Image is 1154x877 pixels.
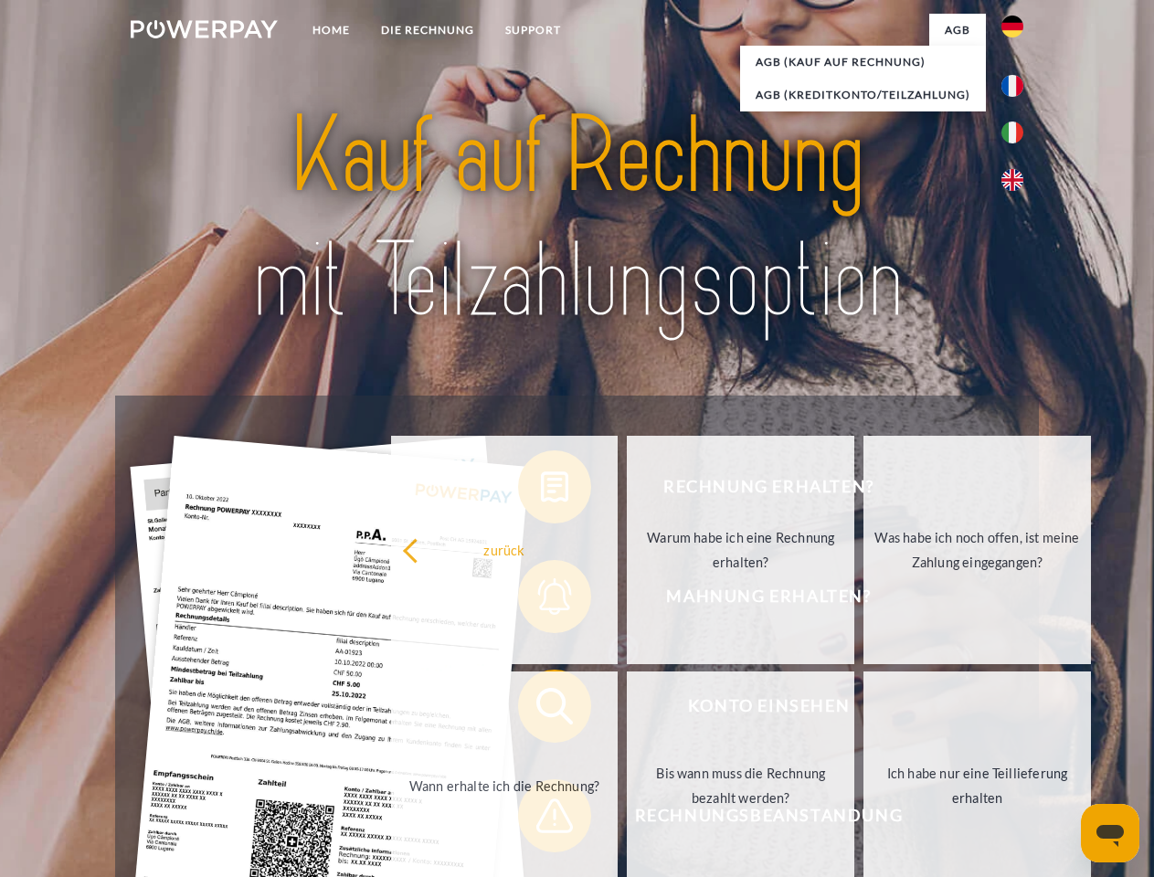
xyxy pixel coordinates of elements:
div: Warum habe ich eine Rechnung erhalten? [638,525,843,575]
img: title-powerpay_de.svg [175,88,979,350]
div: Was habe ich noch offen, ist meine Zahlung eingegangen? [874,525,1080,575]
a: AGB (Kauf auf Rechnung) [740,46,986,79]
img: fr [1001,75,1023,97]
div: Wann erhalte ich die Rechnung? [402,773,608,798]
div: Ich habe nur eine Teillieferung erhalten [874,761,1080,810]
div: Bis wann muss die Rechnung bezahlt werden? [638,761,843,810]
iframe: Schaltfläche zum Öffnen des Messaging-Fensters [1081,804,1139,862]
img: de [1001,16,1023,37]
img: logo-powerpay-white.svg [131,20,278,38]
a: agb [929,14,986,47]
a: Home [297,14,365,47]
img: en [1001,169,1023,191]
a: Was habe ich noch offen, ist meine Zahlung eingegangen? [863,436,1091,664]
div: zurück [402,537,608,562]
a: DIE RECHNUNG [365,14,490,47]
a: AGB (Kreditkonto/Teilzahlung) [740,79,986,111]
a: SUPPORT [490,14,577,47]
img: it [1001,122,1023,143]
